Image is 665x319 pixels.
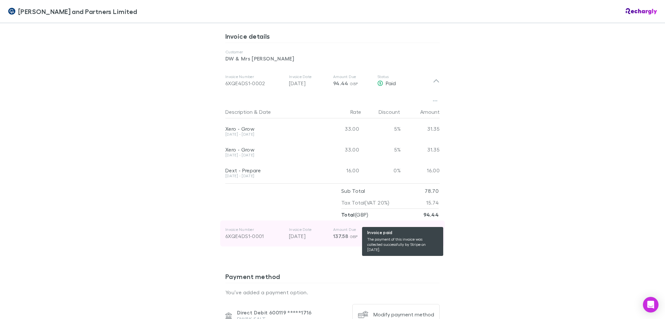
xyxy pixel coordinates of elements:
[225,79,284,87] div: 6XQE4DS1-0002
[225,74,284,79] p: Invoice Number
[341,209,369,220] p: ( GBP )
[289,227,328,232] p: Invoice Date
[373,311,434,318] div: Modify payment method
[323,118,362,139] div: 33.00
[289,232,328,240] p: [DATE]
[289,74,328,79] p: Invoice Date
[423,211,439,218] strong: 94.44
[225,126,320,132] div: Xero - Grow
[323,160,362,181] div: 16.00
[401,160,440,181] div: 16.00
[225,55,440,62] p: DW & Mrs [PERSON_NAME]
[377,74,433,79] p: Status
[377,227,433,232] p: Status
[225,288,440,296] p: You’ve added a payment option.
[386,233,396,239] span: Paid
[401,139,440,160] div: 31.35
[220,220,445,246] div: Invoice Number6XQE4DS1-0001Invoice Date[DATE]Amount Due137.58 GBPStatus
[237,309,312,316] p: Direct Debit 600119 ***** 1716
[225,32,440,43] h3: Invoice details
[225,146,320,153] div: Xero - Grow
[225,174,320,178] div: [DATE] - [DATE]
[426,197,439,208] p: 15.74
[259,105,271,118] button: Date
[341,211,355,218] strong: Total
[333,74,372,79] p: Amount Due
[333,80,348,86] span: 94.44
[362,139,401,160] div: 5%
[401,118,440,139] div: 31.35
[289,79,328,87] p: [DATE]
[225,105,253,118] button: Description
[225,167,320,174] div: Dext - Prepare
[626,8,657,15] img: Rechargly Logo
[225,232,284,240] div: 6XQE4DS1-0001
[341,185,365,197] p: Sub Total
[362,160,401,181] div: 0%
[225,272,440,283] h3: Payment method
[225,153,320,157] div: [DATE] - [DATE]
[425,185,439,197] p: 78.70
[362,118,401,139] div: 5%
[8,7,16,15] img: Coates and Partners Limited's Logo
[225,132,320,136] div: [DATE] - [DATE]
[323,139,362,160] div: 33.00
[386,80,396,86] span: Paid
[225,105,320,118] div: &
[220,68,445,94] div: Invoice Number6XQE4DS1-0002Invoice Date[DATE]Amount Due94.44 GBPStatusPaid
[333,227,372,232] p: Amount Due
[225,49,440,55] p: Customer
[341,197,390,208] p: Tax Total (VAT 20%)
[350,81,358,86] span: GBP
[333,233,348,239] span: 137.58
[18,7,137,16] span: [PERSON_NAME] and Partners Limited
[643,297,659,312] div: Open Intercom Messenger
[225,227,284,232] p: Invoice Number
[350,234,358,239] span: GBP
